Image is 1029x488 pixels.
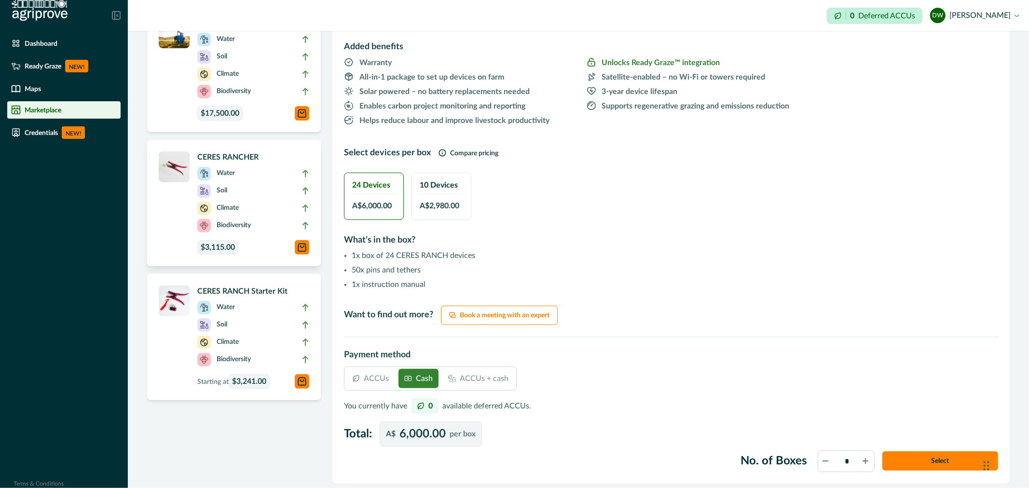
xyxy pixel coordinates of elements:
h2: 10 Devices [420,181,463,190]
div: Drag [984,451,989,480]
p: Soil [217,52,227,62]
span: $3,115.00 [201,242,235,253]
p: Soil [217,186,227,196]
p: ACCUs + cash [460,373,508,384]
h2: Added benefits [344,30,998,56]
p: Climate [217,203,239,213]
p: Supports regenerative grazing and emissions reduction [602,100,790,112]
p: Dashboard [25,40,57,47]
p: ACCUs [364,373,389,384]
label: Total: [344,425,372,443]
p: All-in-1 package to set up devices on farm [359,71,504,83]
p: Helps reduce labour and improve livestock productivity [359,115,549,126]
li: 1x box of 24 CERES RANCH devices [352,250,641,261]
span: $17,500.00 [201,108,239,119]
p: Soil [217,320,227,330]
a: CredentialsNEW! [7,122,121,143]
p: Climate [217,337,239,347]
p: Marketplace [25,106,61,114]
p: Water [217,34,235,44]
p: Solar powered – no battery replacements needed [359,86,530,97]
span: A$ 6,000.00 [352,200,392,212]
p: A$ [386,430,396,438]
p: 3-year device lifespan [602,86,678,97]
li: 50x pins and tethers [352,264,641,276]
img: A CERES RANCHER APPLICATOR [159,151,190,182]
p: Biodiversity [217,86,251,96]
img: A single CERES RANCH device [159,17,190,48]
p: available deferred ACCUs. [442,400,531,412]
button: Compare pricing [439,144,498,163]
a: Ready GrazeNEW! [7,56,121,76]
p: NEW! [65,60,88,72]
button: Select [882,451,998,471]
p: 6,000.00 [399,425,446,443]
p: Biodiversity [217,220,251,230]
h2: 24 Devices [352,181,396,190]
p: CERES RANCHER [197,151,309,163]
span: A$ 2,980.00 [420,200,459,212]
p: Credentials [25,129,58,136]
a: Dashboard [7,35,121,52]
label: No. of Boxes [741,452,807,470]
p: Water [217,302,235,312]
p: Cash [416,373,433,384]
p: 0 [850,12,854,20]
h2: Select devices per box [344,148,431,159]
p: Water [217,168,235,178]
span: $3,241.00 [232,376,266,387]
p: CERES RANCH Starter Kit [197,285,309,297]
li: 1x instruction manual [352,279,641,290]
a: Terms & Conditions [14,481,64,487]
a: Marketplace [7,101,121,119]
p: Want to find out more? [344,309,433,322]
iframe: Chat Widget [981,442,1029,488]
img: A CERES RANCH applicator device [159,285,190,316]
a: Maps [7,80,121,97]
h2: Payment method [344,349,998,366]
p: Climate [217,69,239,79]
p: per box [450,430,476,438]
p: Biodiversity [217,354,251,365]
h2: What’s in the box? [344,220,998,250]
p: Unlocks Ready Graze™ integration [602,57,720,68]
p: Warranty [359,57,392,68]
p: Maps [25,85,41,93]
button: daniel wortmann[PERSON_NAME] [930,4,1019,27]
button: Book a meeting with an expert [441,306,558,325]
p: Satellite-enabled – no Wi-Fi or towers required [602,71,766,83]
p: Deferred ACCUs [858,12,915,19]
p: NEW! [62,126,85,139]
p: You currently have [344,400,407,412]
p: Ready Graze [25,62,61,70]
p: Starting at [197,374,270,389]
p: Enables carbon project monitoring and reporting [359,100,525,112]
p: 0 [428,400,433,412]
